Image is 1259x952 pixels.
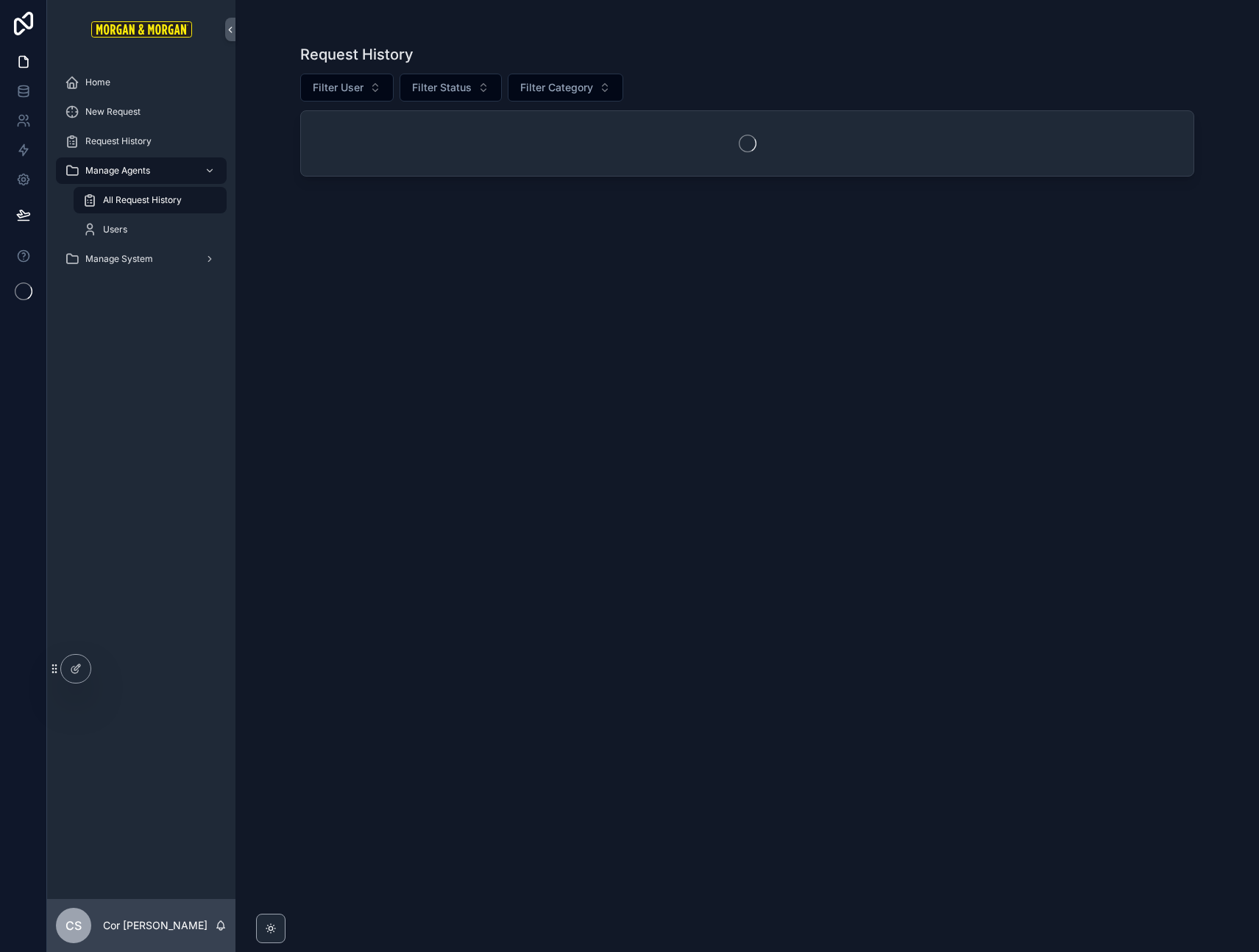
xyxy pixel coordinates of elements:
button: Select Button [400,74,502,102]
img: App logo [91,21,192,38]
span: Users [103,224,127,235]
span: Request History [85,135,152,147]
a: Manage Agents [56,157,227,184]
div: scrollable content [47,59,235,291]
a: New Request [56,99,227,125]
p: Cor [PERSON_NAME] [103,918,208,933]
h1: Request History [300,44,414,65]
a: Manage System [56,246,227,272]
span: New Request [85,106,141,118]
a: Home [56,69,227,96]
span: Manage Agents [85,165,150,177]
button: Select Button [300,74,394,102]
span: Home [85,77,110,88]
span: Filter Status [412,80,472,95]
button: Select Button [508,74,623,102]
span: Filter User [313,80,363,95]
span: Filter Category [520,80,593,95]
span: All Request History [103,194,182,206]
a: All Request History [74,187,227,213]
span: Manage System [85,253,153,265]
span: CS [65,917,82,934]
a: Users [74,216,227,243]
a: Request History [56,128,227,154]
